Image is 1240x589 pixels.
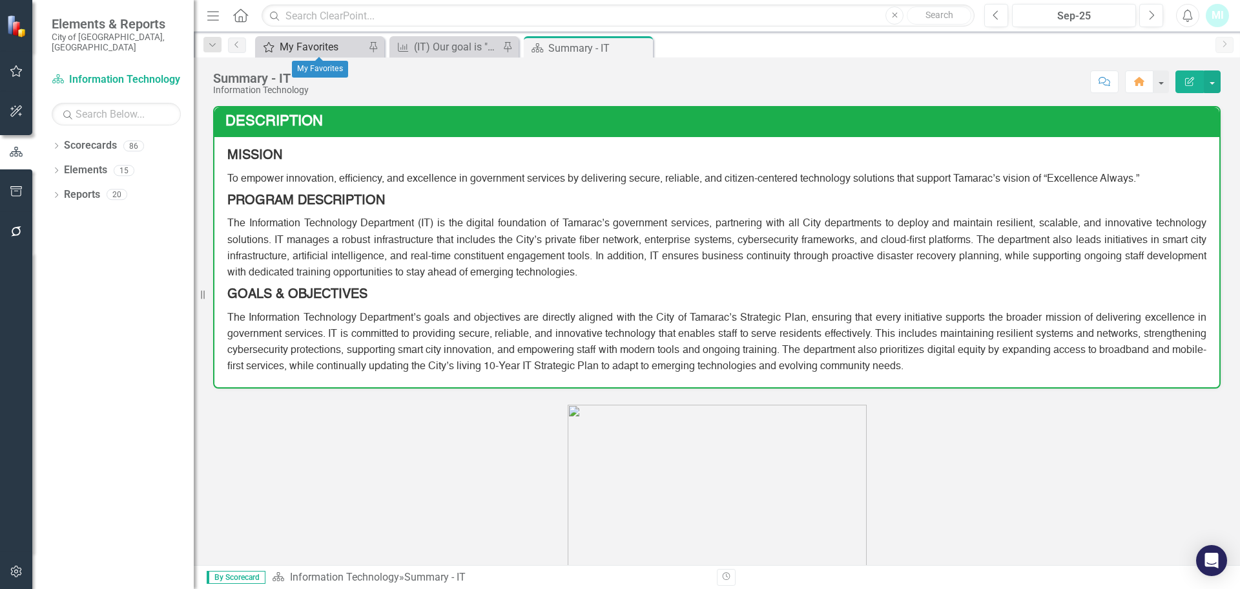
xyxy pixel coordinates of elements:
h3: Description [225,114,1213,129]
input: Search ClearPoint... [262,5,975,27]
div: » [272,570,707,585]
strong: PROGRAM DESCRIPTION [227,195,385,208]
a: Information Technology [290,571,399,583]
a: (IT) Our goal is "Customer Service, Second to None". Did we meet your expectations? [393,39,499,55]
div: Open Intercom Messenger [1196,545,1227,576]
span: To empower innovation, efficiency, and excellence in government services by delivering secure, re... [227,174,1139,184]
a: Scorecards [64,138,117,153]
span: Elements & Reports [52,16,181,32]
strong: MISSION [227,149,282,162]
span: The Information Technology Department’s goals and objectives are directly aligned with the City o... [227,313,1206,372]
div: 86 [123,140,144,151]
button: MI [1206,4,1229,27]
input: Search Below... [52,103,181,125]
img: ClearPoint Strategy [6,15,29,37]
div: (IT) Our goal is "Customer Service, Second to None". Did we meet your expectations? [414,39,499,55]
span: Search [925,10,953,20]
div: My Favorites [280,39,365,55]
div: My Favorites [292,61,348,78]
a: Information Technology [52,72,181,87]
span: By Scorecard [207,571,265,584]
div: Summary - IT [548,40,650,56]
a: My Favorites [258,39,365,55]
div: Summary - IT [213,71,309,85]
span: The Information Technology Department (IT) is the digital foundation of Tamarac’s government serv... [227,219,1206,277]
div: Summary - IT [404,571,466,583]
small: City of [GEOGRAPHIC_DATA], [GEOGRAPHIC_DATA] [52,32,181,53]
a: Reports [64,187,100,202]
button: Search [907,6,971,25]
button: Sep-25 [1012,4,1136,27]
div: 20 [107,189,127,200]
a: Elements [64,163,107,178]
strong: GOALS & OBJECTIVES [227,288,367,301]
div: 15 [114,165,134,176]
div: Sep-25 [1017,8,1131,24]
div: Information Technology [213,85,309,95]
